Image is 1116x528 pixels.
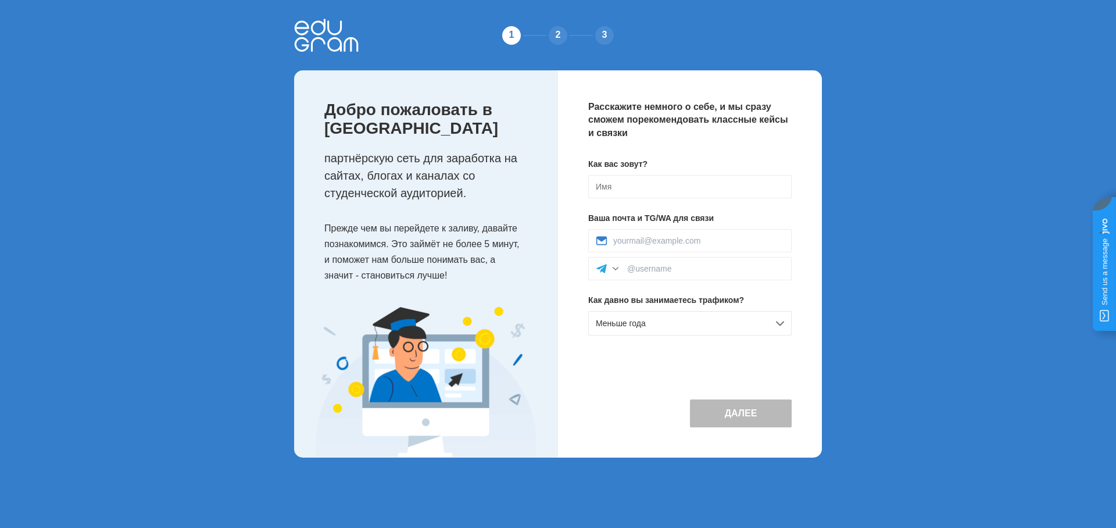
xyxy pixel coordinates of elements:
button: Далее [690,399,792,427]
p: партнёрскую сеть для заработка на сайтах, блогах и каналах со студенческой аудиторией. [324,149,535,202]
div: 1 [500,24,523,47]
p: Ваша почта и TG/WA для связи [588,212,792,224]
p: Добро пожаловать в [GEOGRAPHIC_DATA] [324,101,535,138]
span: Меньше года [596,319,646,328]
p: Как давно вы занимаетесь трафиком? [588,294,792,306]
input: yourmail@example.com [613,236,784,245]
p: Расскажите немного о себе, и мы сразу сможем порекомендовать классные кейсы и связки [588,101,792,140]
div: 3 [593,24,616,47]
p: Как вас зовут? [588,158,792,170]
input: Имя [588,175,792,198]
p: Прежде чем вы перейдете к заливу, давайте познакомимся. Это займёт не более 5 минут, и поможет на... [324,220,535,284]
div: 2 [546,24,570,47]
input: @username [627,264,784,273]
img: Expert Image [316,307,536,458]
